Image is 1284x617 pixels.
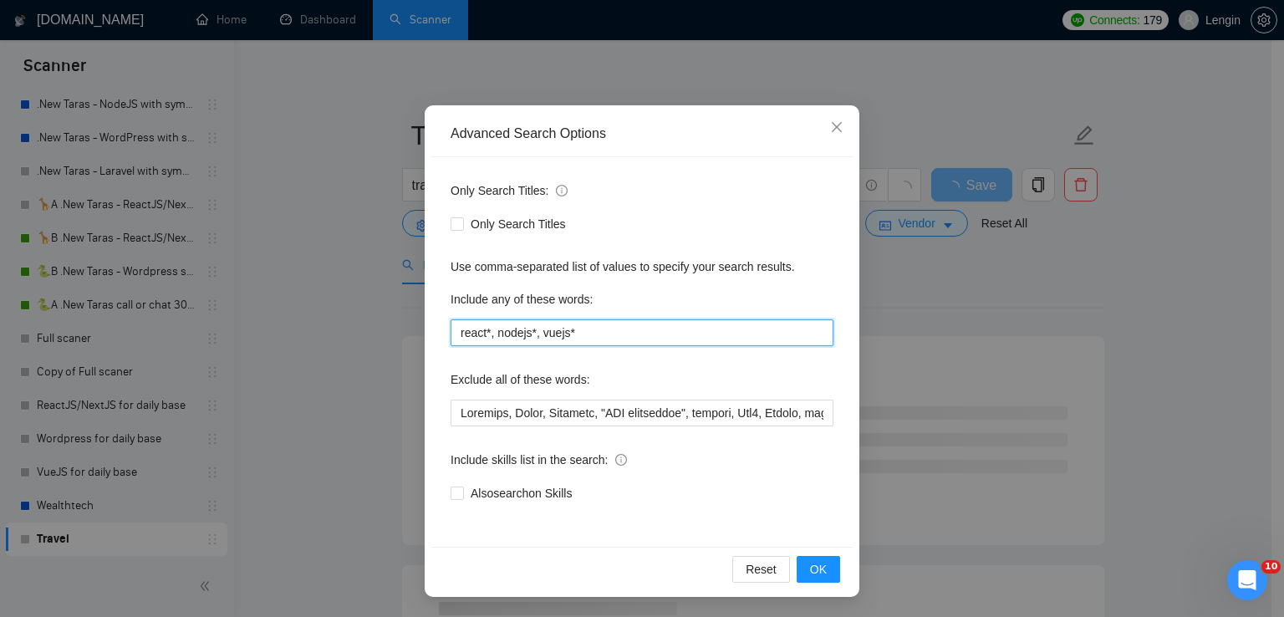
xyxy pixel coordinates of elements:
span: info-circle [615,454,627,466]
span: Only Search Titles [464,215,573,233]
span: Include skills list in the search: [451,451,627,469]
label: Include any of these words: [451,286,593,313]
span: Also search on Skills [464,484,578,502]
button: Reset [732,556,790,583]
span: 10 [1261,560,1281,574]
button: OK [797,556,840,583]
span: Only Search Titles: [451,181,568,200]
span: OK [810,560,827,579]
span: close [830,120,843,134]
label: Exclude all of these words: [451,366,590,393]
iframe: Intercom live chat [1227,560,1267,600]
div: Use comma-separated list of values to specify your search results. [451,258,833,276]
div: Advanced Search Options [451,125,833,143]
span: info-circle [556,185,568,196]
button: Close [814,105,859,150]
span: Reset [746,560,777,579]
